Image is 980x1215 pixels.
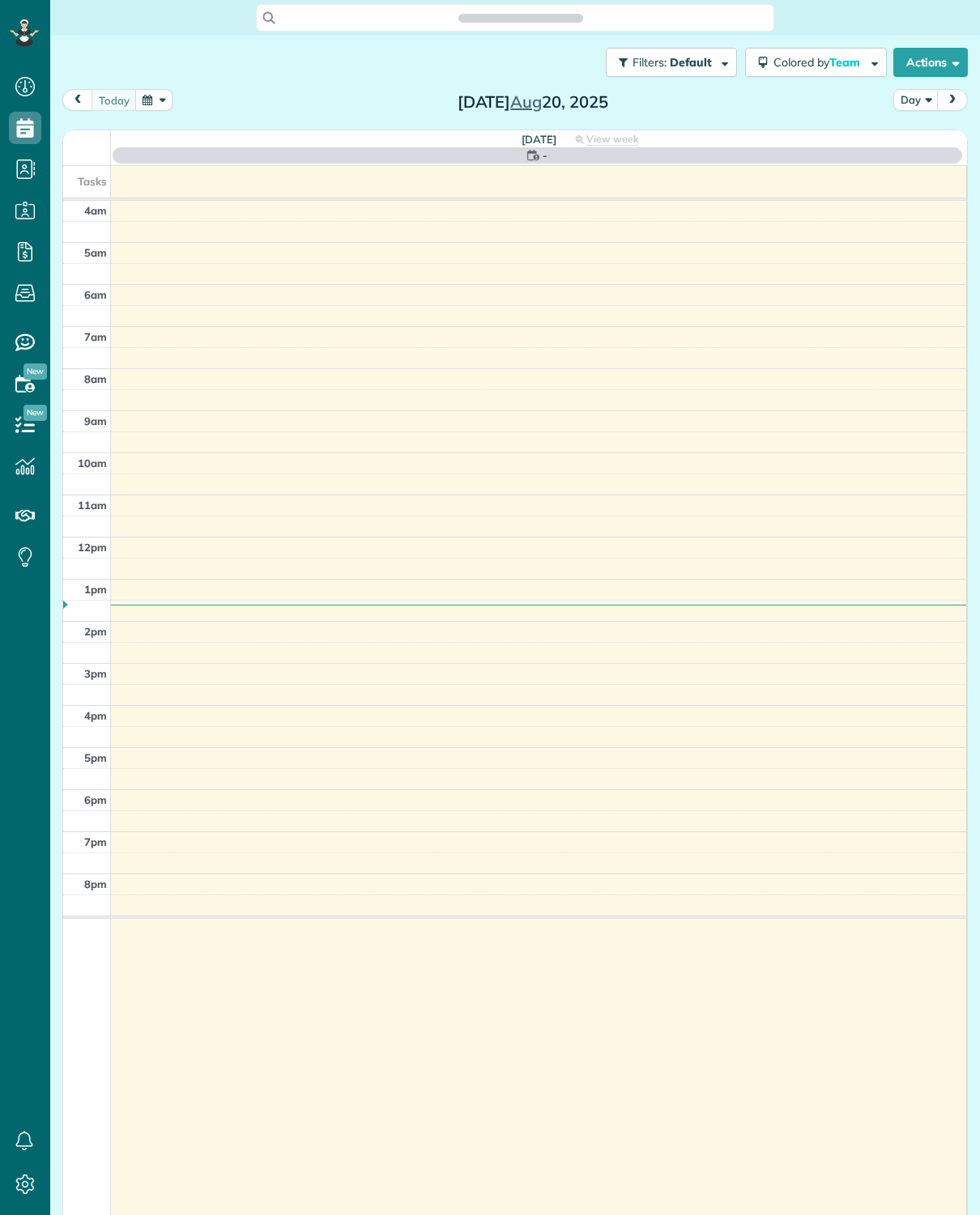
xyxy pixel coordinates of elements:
button: next [937,89,968,111]
span: [DATE] [522,133,556,146]
span: 2pm [84,625,107,638]
span: 4pm [84,709,107,722]
button: Colored byTeam [745,48,887,77]
span: 5am [84,246,107,259]
span: 7am [84,330,107,343]
span: 5pm [84,751,107,764]
a: Filters: Default [598,48,737,77]
span: 7pm [84,835,107,848]
span: Team [829,55,863,70]
button: Actions [893,48,968,77]
span: 3pm [84,667,107,680]
span: New [23,405,47,421]
span: 8am [84,372,107,385]
span: 1pm [84,583,107,596]
span: 12pm [78,541,107,554]
span: Search ZenMaid… [475,10,566,26]
button: Filters: Default [606,48,737,77]
span: Colored by [773,55,866,70]
h2: [DATE] 20, 2025 [432,93,634,111]
span: 9am [84,414,107,427]
button: Day [893,89,939,111]
span: Tasks [78,175,107,188]
button: today [92,89,137,111]
span: 6pm [84,793,107,806]
button: prev [62,89,93,111]
span: Filters: [633,55,667,70]
span: 4am [84,204,107,217]
span: 8pm [84,877,107,890]
span: Aug [510,91,542,112]
span: 6am [84,288,107,301]
span: Default [670,55,713,70]
span: View week [586,133,638,146]
span: - [543,147,548,164]
span: 11am [78,499,107,512]
span: 10am [78,457,107,469]
span: New [23,363,47,380]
